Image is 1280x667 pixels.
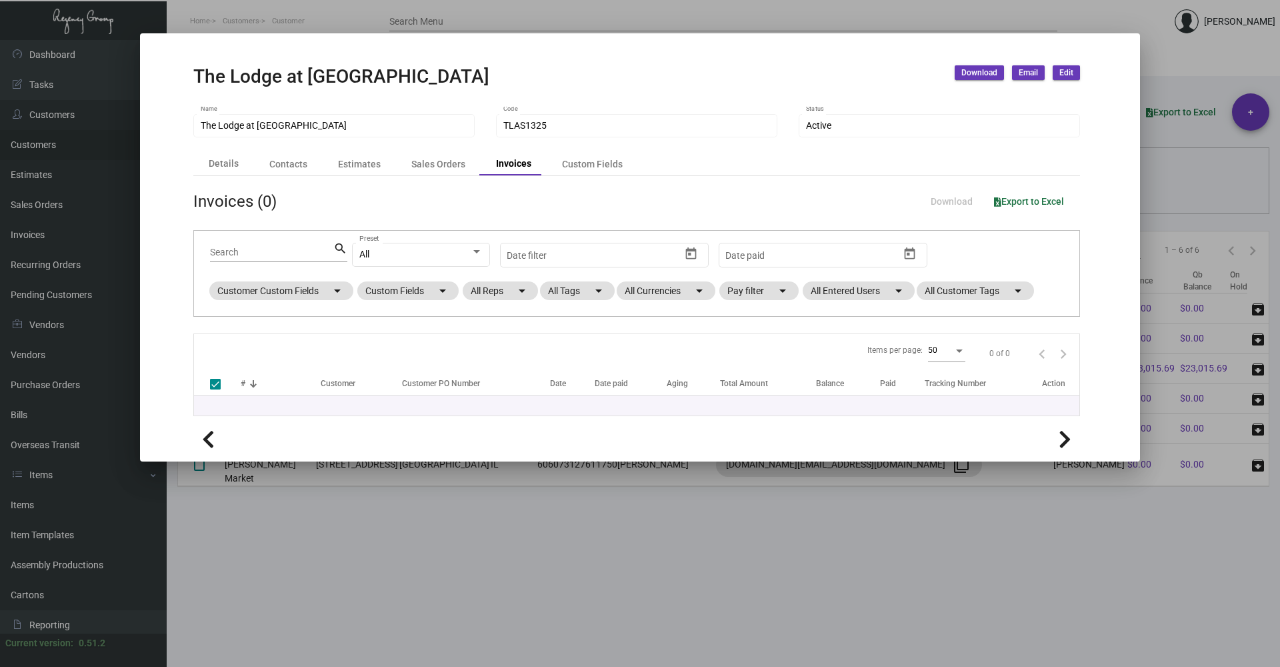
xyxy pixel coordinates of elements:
[816,378,880,390] div: Balance
[989,348,1010,360] div: 0 of 0
[559,250,643,261] input: End date
[333,241,347,257] mat-icon: search
[880,378,896,390] div: Paid
[357,281,459,300] mat-chip: Custom Fields
[1010,283,1026,299] mat-icon: arrow_drop_down
[359,249,369,259] span: All
[1059,67,1073,79] span: Edit
[691,283,707,299] mat-icon: arrow_drop_down
[435,283,451,299] mat-icon: arrow_drop_down
[680,243,701,264] button: Open calendar
[463,281,538,300] mat-chip: All Reps
[321,378,355,390] div: Customer
[550,378,566,390] div: Date
[241,378,245,390] div: #
[5,636,73,650] div: Current version:
[338,157,381,171] div: Estimates
[1031,343,1053,364] button: Previous page
[880,378,925,390] div: Paid
[402,378,550,390] div: Customer PO Number
[269,157,307,171] div: Contacts
[720,378,816,390] div: Total Amount
[925,378,986,390] div: Tracking Number
[891,283,907,299] mat-icon: arrow_drop_down
[540,281,615,300] mat-chip: All Tags
[1042,372,1079,396] th: Action
[402,378,480,390] div: Customer PO Number
[241,378,321,390] div: #
[514,283,530,299] mat-icon: arrow_drop_down
[193,65,489,88] h2: The Lodge at [GEOGRAPHIC_DATA]
[994,196,1064,207] span: Export to Excel
[917,281,1034,300] mat-chip: All Customer Tags
[79,636,105,650] div: 0.51.2
[983,189,1075,213] button: Export to Excel
[928,346,937,355] span: 50
[925,378,1042,390] div: Tracking Number
[209,157,239,171] div: Details
[1053,65,1080,80] button: Edit
[496,157,531,171] div: Invoices
[1012,65,1045,80] button: Email
[725,250,767,261] input: Start date
[775,283,791,299] mat-icon: arrow_drop_down
[867,344,923,356] div: Items per page:
[803,281,915,300] mat-chip: All Entered Users
[719,281,799,300] mat-chip: Pay filter
[1053,343,1074,364] button: Next page
[550,378,595,390] div: Date
[617,281,715,300] mat-chip: All Currencies
[1019,67,1038,79] span: Email
[591,283,607,299] mat-icon: arrow_drop_down
[667,378,688,390] div: Aging
[595,378,628,390] div: Date paid
[928,346,965,356] mat-select: Items per page:
[595,378,667,390] div: Date paid
[720,378,768,390] div: Total Amount
[193,189,277,213] div: Invoices (0)
[920,189,983,213] button: Download
[321,378,395,390] div: Customer
[329,283,345,299] mat-icon: arrow_drop_down
[816,378,844,390] div: Balance
[778,250,862,261] input: End date
[961,67,997,79] span: Download
[562,157,623,171] div: Custom Fields
[955,65,1004,80] button: Download
[667,378,720,390] div: Aging
[899,243,920,264] button: Open calendar
[507,250,548,261] input: Start date
[931,196,973,207] span: Download
[209,281,353,300] mat-chip: Customer Custom Fields
[411,157,465,171] div: Sales Orders
[806,120,831,131] span: Active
